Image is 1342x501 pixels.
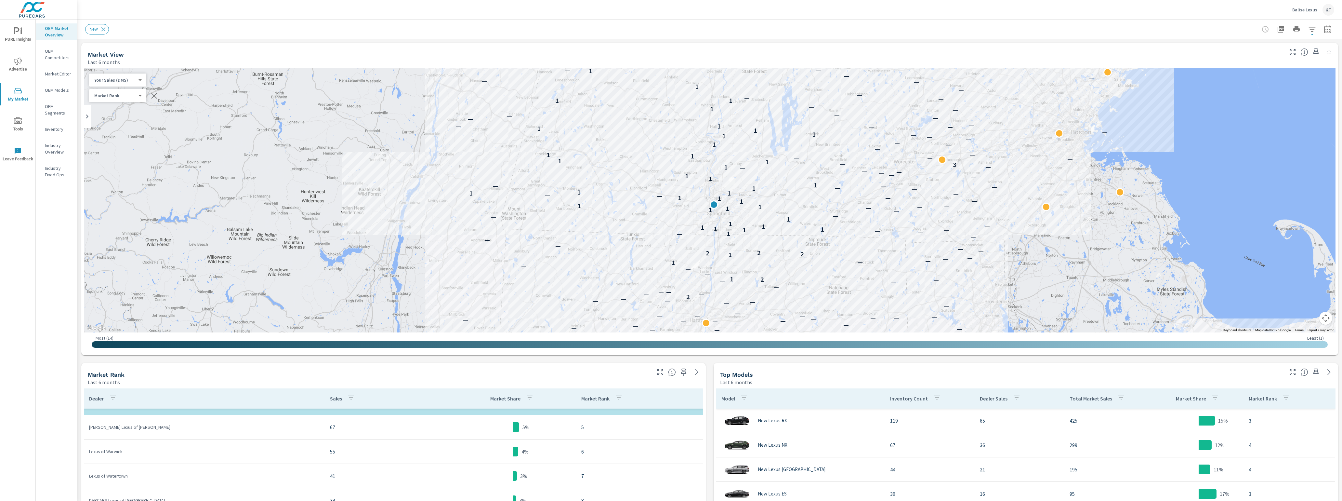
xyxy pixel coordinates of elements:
[927,133,932,141] p: —
[589,67,592,75] p: 1
[760,276,764,283] p: 2
[45,87,72,93] p: OEM Models
[1070,466,1149,473] p: 195
[724,411,750,430] img: glamour
[891,278,897,285] p: —
[875,145,880,153] p: —
[86,324,107,332] img: Google
[657,312,663,320] p: —
[890,417,969,425] p: 119
[1324,367,1334,377] a: See more details in report
[2,147,33,163] span: Leave Feedback
[911,131,916,139] p: —
[678,194,681,202] p: 1
[1321,23,1334,36] button: Select Date Range
[944,302,949,310] p: —
[694,312,700,320] p: —
[735,309,740,317] p: —
[1070,441,1149,449] p: 299
[45,48,72,61] p: OEM Competitors
[45,142,72,155] p: Industry Overview
[565,66,571,74] p: —
[1215,441,1225,449] p: 12%
[840,160,845,168] p: —
[581,472,698,480] p: 7
[36,163,77,180] div: Industry Fixed Ops
[45,103,72,116] p: OEM Segments
[593,297,599,305] p: —
[709,175,712,183] p: 1
[967,254,973,262] p: —
[712,141,716,148] p: 1
[493,182,498,190] p: —
[330,472,445,480] p: 41
[621,295,626,303] p: —
[724,460,750,479] img: glamour
[1214,466,1223,473] p: 11%
[45,165,72,178] p: Industry Fixed Ops
[758,467,825,472] p: New Lexus [GEOGRAPHIC_DATA]
[891,292,897,300] p: —
[86,324,107,332] a: Open this area in Google Maps (opens a new window)
[719,277,725,284] p: —
[894,207,900,215] p: —
[953,106,958,114] p: —
[448,172,454,180] p: —
[980,417,1059,425] p: 65
[724,163,728,171] p: 1
[680,317,686,324] p: —
[633,322,638,330] p: —
[1292,7,1317,13] p: Balise Lexus
[933,276,939,284] p: —
[946,141,951,148] p: —
[537,125,541,132] p: 1
[752,184,756,192] p: 1
[938,95,944,102] p: —
[658,288,664,295] p: —
[0,20,35,169] div: nav menu
[714,225,717,233] p: 1
[743,226,746,234] p: 1
[773,283,779,291] p: —
[330,395,342,402] p: Sales
[821,225,824,233] p: 1
[816,66,822,74] p: —
[643,290,649,297] p: —
[881,182,886,189] p: —
[704,270,710,278] p: —
[932,313,937,320] p: —
[1102,128,1108,136] p: —
[1300,48,1308,56] span: Find the biggest opportunities in your market for your inventory. Understand by postal code where...
[724,435,750,455] img: glamour
[691,367,702,377] a: See more details in report
[467,115,473,123] p: —
[833,212,838,220] p: —
[668,368,676,376] span: Market Rank shows you how you rank, in terms of sales, to other dealerships in your market. “Mark...
[727,230,730,237] p: 1
[744,94,750,102] p: —
[89,473,320,479] p: Lexus of Watertown
[984,222,990,229] p: —
[571,324,577,332] p: —
[969,151,975,159] p: —
[765,158,769,166] p: 1
[750,298,755,306] p: —
[89,77,141,83] div: Your Sales (DMS)
[36,85,77,95] div: OEM Models
[1255,328,1291,332] span: Map data ©2025 Google
[800,312,805,320] p: —
[814,181,817,189] p: 1
[1070,417,1149,425] p: 425
[701,223,704,231] p: 1
[917,228,923,236] p: —
[1220,490,1230,498] p: 17%
[36,23,77,40] div: OEM Market Overview
[736,321,741,329] p: —
[546,151,550,159] p: 1
[953,190,959,197] p: —
[89,93,141,99] div: Your Sales (DMS)
[545,191,550,199] p: —
[729,97,732,104] p: 1
[491,213,496,221] p: —
[810,315,816,323] p: —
